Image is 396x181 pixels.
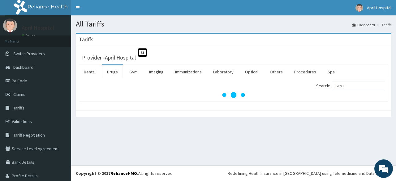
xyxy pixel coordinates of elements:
span: Dashboard [13,64,33,70]
a: Dental [79,65,101,78]
a: Dashboard [352,22,375,27]
h1: All Tariffs [76,20,391,28]
label: Search: [316,81,385,90]
span: April Hospital [367,5,391,10]
a: Others [265,65,288,78]
h3: Provider - April Hospital [82,55,136,60]
span: Tariff Negotiation [13,132,45,138]
a: Imaging [144,65,169,78]
svg: audio-loading [221,83,246,107]
a: Gym [124,65,143,78]
input: Search: [332,81,385,90]
span: Claims [13,92,25,97]
a: RelianceHMO [110,171,137,176]
img: User Image [3,19,17,32]
p: April Hospital [22,25,54,31]
a: Online [22,34,37,38]
div: Redefining Heath Insurance in [GEOGRAPHIC_DATA] using Telemedicine and Data Science! [228,170,391,176]
a: Spa [323,65,340,78]
h3: Tariffs [79,37,93,42]
a: Optical [240,65,263,78]
span: Switch Providers [13,51,45,56]
a: Laboratory [208,65,239,78]
footer: All rights reserved. [71,165,396,181]
img: User Image [355,4,363,12]
span: St [138,48,147,57]
strong: Copyright © 2017 . [76,171,138,176]
li: Tariffs [376,22,391,27]
a: Drugs [102,65,123,78]
a: Procedures [289,65,321,78]
span: Tariffs [13,105,24,111]
a: Immunizations [170,65,207,78]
